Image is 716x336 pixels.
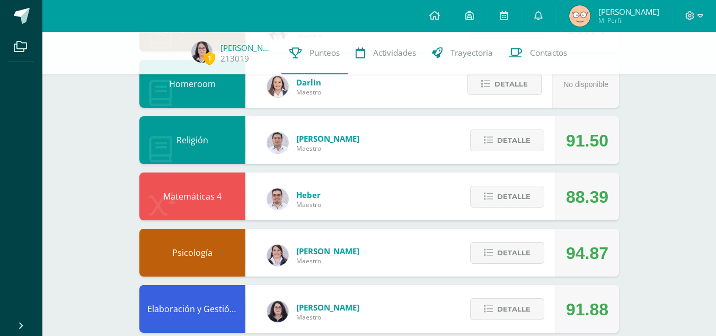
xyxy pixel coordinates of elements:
[296,246,359,256] span: [PERSON_NAME]
[220,53,249,64] a: 213019
[467,73,542,95] button: Detalle
[598,6,659,17] span: [PERSON_NAME]
[296,88,321,97] span: Maestro
[139,116,245,164] div: Religión
[296,256,359,265] span: Maestro
[450,47,493,58] span: Trayectoria
[598,16,659,25] span: Mi Perfil
[566,286,608,333] div: 91.88
[267,132,288,153] img: 15aaa72b904403ebb7ec886ca542c491.png
[566,173,608,221] div: 88.39
[530,47,567,58] span: Contactos
[563,80,608,89] span: No disponible
[191,41,213,63] img: 07f72299047296dc8baa6628d0fb2535.png
[267,245,288,266] img: 4f58a82ddeaaa01b48eeba18ee71a186.png
[204,51,215,65] span: 1
[220,42,273,53] a: [PERSON_NAME]
[139,285,245,333] div: Elaboración y Gestión de Proyectos
[566,117,608,165] div: 91.50
[497,299,531,319] span: Detalle
[139,60,245,108] div: Homeroom
[296,200,321,209] span: Maestro
[267,188,288,210] img: 54231652241166600daeb3395b4f1510.png
[569,5,590,27] img: 667098a006267a6223603c07e56c782e.png
[296,302,359,313] span: [PERSON_NAME]
[470,186,544,208] button: Detalle
[281,32,348,74] a: Punteos
[373,47,416,58] span: Actividades
[139,229,245,277] div: Psicología
[310,47,340,58] span: Punteos
[296,144,359,153] span: Maestro
[296,133,359,144] span: [PERSON_NAME]
[566,229,608,277] div: 94.87
[497,243,531,263] span: Detalle
[267,76,288,97] img: 794815d7ffad13252b70ea13fddba508.png
[424,32,501,74] a: Trayectoria
[497,131,531,150] span: Detalle
[470,130,544,151] button: Detalle
[501,32,575,74] a: Contactos
[494,74,528,94] span: Detalle
[139,173,245,220] div: Matemáticas 4
[348,32,424,74] a: Actividades
[267,301,288,322] img: f270ddb0ea09d79bf84e45c6680ec463.png
[470,242,544,264] button: Detalle
[497,187,531,206] span: Detalle
[470,298,544,320] button: Detalle
[296,77,321,88] span: Darlin
[296,189,321,200] span: Heber
[296,313,359,322] span: Maestro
